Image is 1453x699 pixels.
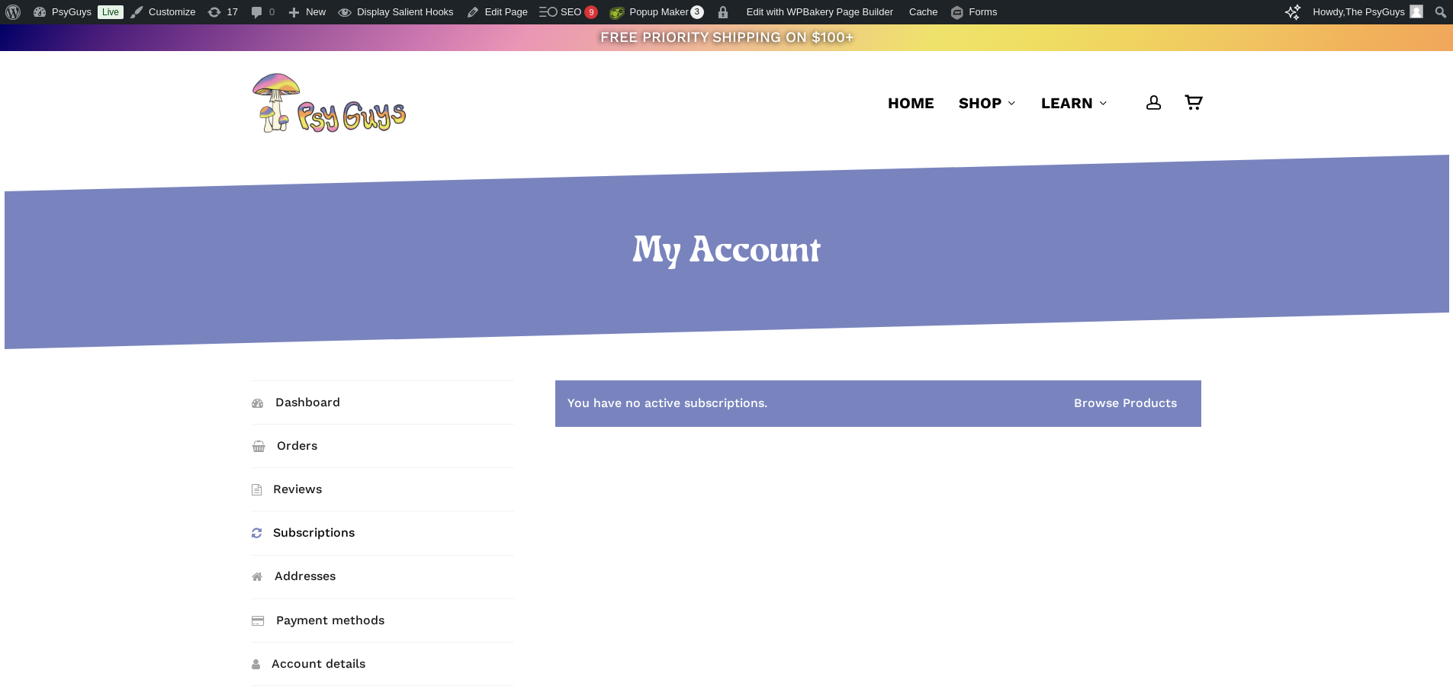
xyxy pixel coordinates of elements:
[888,94,934,112] span: Home
[252,599,514,642] a: Payment methods
[98,5,124,19] a: Live
[959,92,1017,114] a: Shop
[1041,92,1108,114] a: Learn
[555,380,1201,427] p: You have no active subscriptions.
[252,381,514,424] a: Dashboard
[1041,94,1093,112] span: Learn
[584,5,598,19] div: 9
[252,468,514,511] a: Reviews
[252,556,514,598] a: Addresses
[1410,5,1423,18] img: Avatar photo
[1074,393,1177,411] a: Browse products
[252,72,406,133] img: PsyGuys
[959,94,1001,112] span: Shop
[888,92,934,114] a: Home
[876,51,1201,155] nav: Main Menu
[252,511,514,554] a: Subscriptions
[252,425,514,467] a: Orders
[690,5,704,19] span: 3
[1345,6,1405,18] span: The PsyGuys
[252,643,514,685] a: Account details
